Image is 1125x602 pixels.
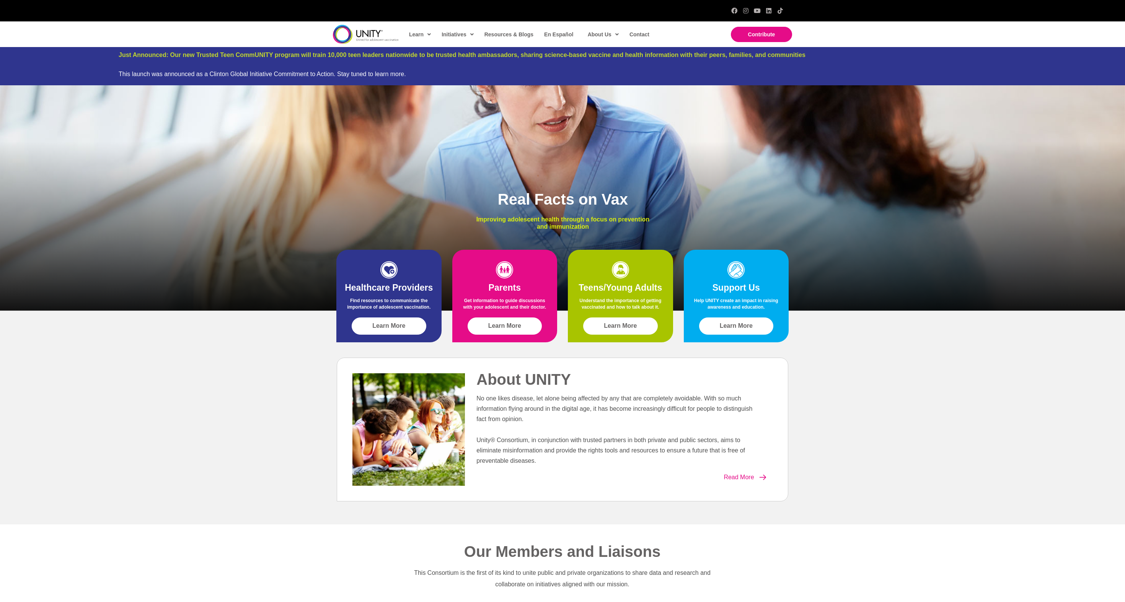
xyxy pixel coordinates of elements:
[496,261,513,278] img: icon-parents-1
[464,543,660,560] span: Our Members and Liaisons
[540,26,576,43] a: En Español
[119,70,1006,78] div: This launch was announced as a Clinton Global Initiative Commitment to Action. Stay tuned to lear...
[584,26,622,43] a: About Us
[720,322,753,329] span: Learn More
[409,29,431,40] span: Learn
[544,31,573,37] span: En Español
[743,8,749,14] a: Instagram
[476,435,757,466] p: Unity® Consortium, in conjunction with trusted partners in both private and public sectors, aims ...
[748,31,775,37] span: Contribute
[731,27,792,42] a: Contribute
[411,567,714,590] p: This Consortium is the first of its kind to unite public and private organizations to share data ...
[352,317,426,335] a: Learn More
[691,298,781,314] p: Help UNITY create an impact in raising awareness and education.
[498,191,628,208] span: Real Facts on Vax
[699,317,774,335] a: Learn More
[484,31,533,37] span: Resources & Blogs
[588,29,619,40] span: About Us
[333,25,399,44] img: unity-logo-dark
[442,29,474,40] span: Initiatives
[468,317,542,335] a: Learn More
[460,298,550,314] p: Get information to guide discussions with your adolescent and their doctor.
[380,261,398,278] img: icon-HCP-1
[583,317,658,335] a: Learn More
[344,282,434,294] h2: Healthcare Providers
[344,298,434,314] p: Find resources to communicate the importance of adolescent vaccination.
[612,261,629,278] img: icon-teens-1
[352,373,465,486] img: teenagers-resting-P8JCX4H
[476,393,757,425] p: No one likes disease, let alone being affected by any that are completely avoidable. With so much...
[476,371,571,388] span: About UNITY
[604,322,637,329] span: Learn More
[691,282,781,294] h2: Support Us
[372,322,405,329] span: Learn More
[576,282,665,294] h2: Teens/Young Adults
[766,8,772,14] a: LinkedIn
[629,31,649,37] span: Contact
[754,8,760,14] a: YouTube
[626,26,652,43] a: Contact
[731,8,737,14] a: Facebook
[119,52,805,58] a: Just Announced: Our new Trusted Teen CommUNITY program will train 10,000 teen leaders nationwide ...
[576,298,665,314] p: Understand the importance of getting vaccinated and how to talk about it.
[481,26,536,43] a: Resources & Blogs
[777,8,783,14] a: TikTok
[724,474,754,481] span: Read More
[488,322,521,329] span: Learn More
[714,469,776,486] a: Read More
[471,216,655,230] p: Improving adolescent health through a focus on prevention and immunization
[460,282,550,294] h2: Parents
[727,261,745,278] img: icon-support-1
